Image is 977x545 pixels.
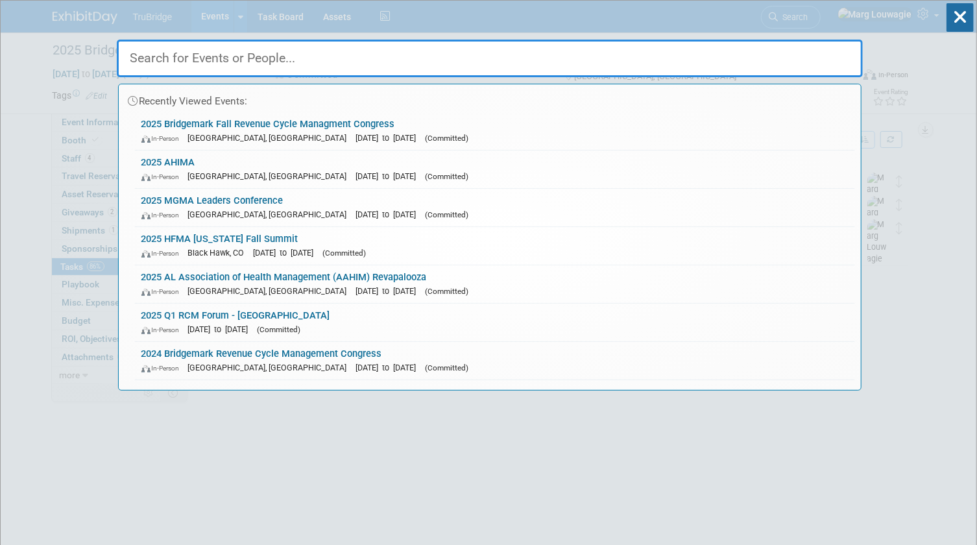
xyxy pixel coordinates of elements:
[254,248,320,258] span: [DATE] to [DATE]
[135,189,854,226] a: 2025 MGMA Leaders Conference In-Person [GEOGRAPHIC_DATA], [GEOGRAPHIC_DATA] [DATE] to [DATE] (Com...
[356,171,423,181] span: [DATE] to [DATE]
[188,248,251,258] span: Black Hawk, CO
[188,286,354,296] span: [GEOGRAPHIC_DATA], [GEOGRAPHIC_DATA]
[188,171,354,181] span: [GEOGRAPHIC_DATA], [GEOGRAPHIC_DATA]
[141,326,186,334] span: In-Person
[135,304,854,341] a: 2025 Q1 RCM Forum - [GEOGRAPHIC_DATA] In-Person [DATE] to [DATE] (Committed)
[258,325,301,334] span: (Committed)
[426,134,469,143] span: (Committed)
[117,40,863,77] input: Search for Events or People...
[141,134,186,143] span: In-Person
[141,211,186,219] span: In-Person
[188,210,354,219] span: [GEOGRAPHIC_DATA], [GEOGRAPHIC_DATA]
[135,342,854,380] a: 2024 Bridgemark Revenue Cycle Management Congress In-Person [GEOGRAPHIC_DATA], [GEOGRAPHIC_DATA] ...
[426,210,469,219] span: (Committed)
[426,363,469,372] span: (Committed)
[135,151,854,188] a: 2025 AHIMA In-Person [GEOGRAPHIC_DATA], [GEOGRAPHIC_DATA] [DATE] to [DATE] (Committed)
[125,84,854,112] div: Recently Viewed Events:
[135,265,854,303] a: 2025 AL Association of Health Management (AAHIM) Revapalooza In-Person [GEOGRAPHIC_DATA], [GEOGRA...
[141,364,186,372] span: In-Person
[141,249,186,258] span: In-Person
[356,363,423,372] span: [DATE] to [DATE]
[188,133,354,143] span: [GEOGRAPHIC_DATA], [GEOGRAPHIC_DATA]
[135,227,854,265] a: 2025 HFMA [US_STATE] Fall Summit In-Person Black Hawk, CO [DATE] to [DATE] (Committed)
[426,172,469,181] span: (Committed)
[188,363,354,372] span: [GEOGRAPHIC_DATA], [GEOGRAPHIC_DATA]
[323,248,367,258] span: (Committed)
[356,210,423,219] span: [DATE] to [DATE]
[141,287,186,296] span: In-Person
[188,324,255,334] span: [DATE] to [DATE]
[135,112,854,150] a: 2025 Bridgemark Fall Revenue Cycle Managment Congress In-Person [GEOGRAPHIC_DATA], [GEOGRAPHIC_DA...
[426,287,469,296] span: (Committed)
[356,133,423,143] span: [DATE] to [DATE]
[356,286,423,296] span: [DATE] to [DATE]
[141,173,186,181] span: In-Person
